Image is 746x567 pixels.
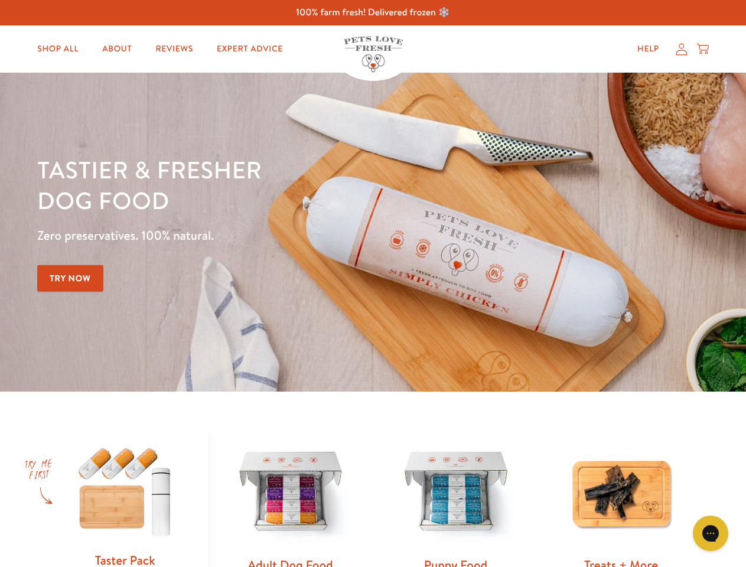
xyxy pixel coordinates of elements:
[93,37,141,61] a: About
[207,37,292,61] a: Expert Advice
[146,37,202,61] a: Reviews
[37,154,485,216] h1: Tastier & fresher dog food
[37,225,485,246] p: Zero preservatives. 100% natural.
[28,37,88,61] a: Shop All
[37,265,103,292] a: Try Now
[687,511,734,555] iframe: Gorgias live chat messenger
[628,37,669,61] a: Help
[344,36,403,72] img: Pets Love Fresh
